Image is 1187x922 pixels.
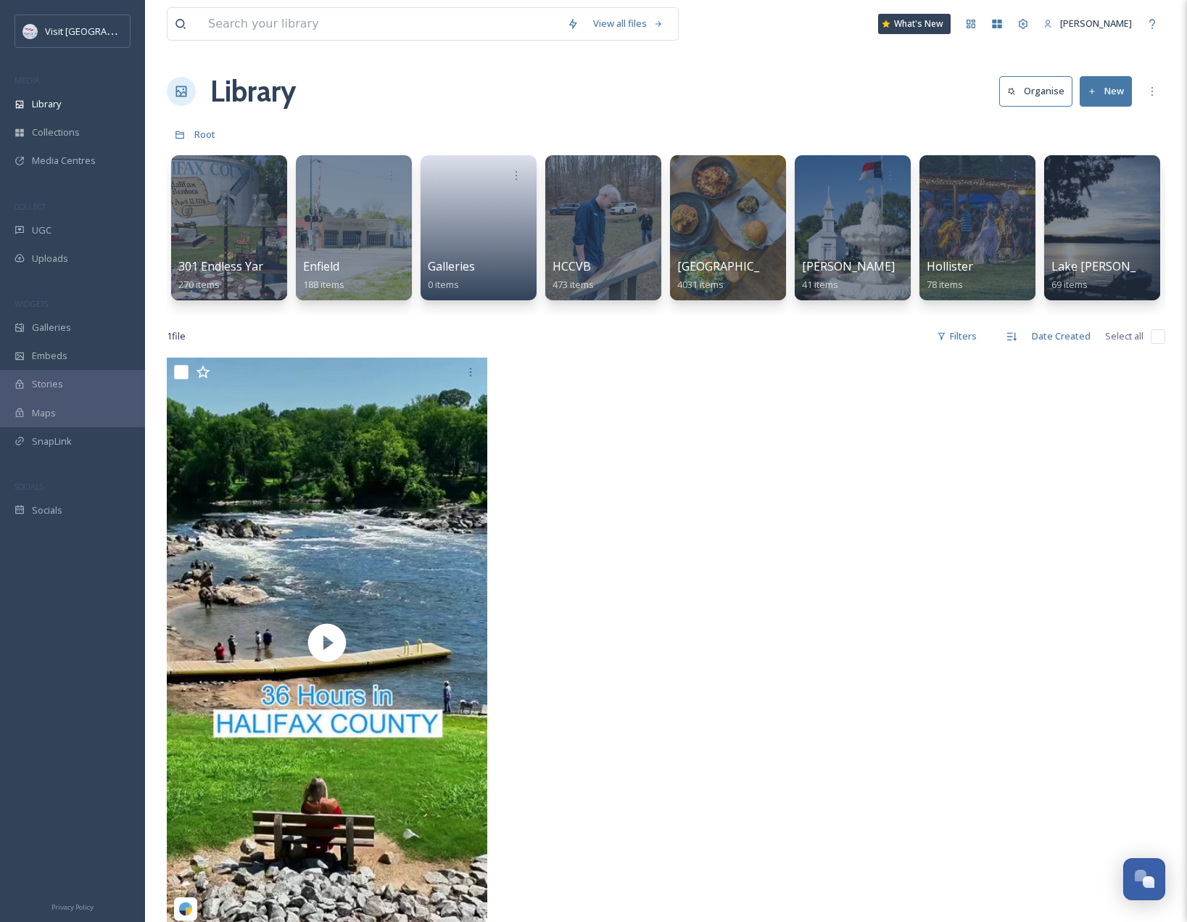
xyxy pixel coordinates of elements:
a: Root [194,125,215,143]
span: Collections [32,125,80,139]
span: Media Centres [32,154,96,168]
span: 69 items [1051,278,1088,291]
span: SnapLink [32,435,72,448]
span: Embeds [32,349,67,363]
span: Select all [1105,329,1143,343]
a: Enfield188 items [303,260,344,291]
span: 4031 items [677,278,724,291]
span: 270 items [178,278,220,291]
a: Lake [PERSON_NAME]69 items [1051,260,1173,291]
a: Organise [999,76,1080,106]
span: SOCIALS [15,481,44,492]
span: HCCVB [553,258,591,274]
span: Privacy Policy [51,902,94,912]
span: Hollister [927,258,973,274]
a: HCCVB473 items [553,260,594,291]
span: COLLECT [15,201,46,212]
span: Maps [32,406,56,420]
div: Date Created [1025,322,1098,350]
span: 1 file [167,329,186,343]
span: 78 items [927,278,963,291]
img: logo.png [23,24,38,38]
a: Library [210,70,296,113]
span: MEDIA [15,75,40,86]
a: What's New [878,14,951,34]
a: [PERSON_NAME] [1036,9,1139,38]
span: 473 items [553,278,594,291]
div: Filters [930,322,984,350]
span: [PERSON_NAME] [802,258,895,274]
span: Root [194,128,215,141]
button: New [1080,76,1132,106]
a: [GEOGRAPHIC_DATA]4031 items [677,260,794,291]
input: Search your library [201,8,560,40]
span: Galleries [428,258,475,274]
span: [GEOGRAPHIC_DATA] [677,258,794,274]
span: 0 items [428,278,459,291]
a: Privacy Policy [51,897,94,915]
a: View all files [586,9,671,38]
button: Organise [999,76,1072,106]
img: snapsea-logo.png [178,902,193,916]
a: Galleries0 items [428,260,475,291]
span: Lake [PERSON_NAME] [1051,258,1173,274]
span: 188 items [303,278,344,291]
span: Galleries [32,321,71,334]
span: UGC [32,223,51,237]
span: Library [32,97,61,111]
span: WIDGETS [15,298,48,309]
span: Socials [32,503,62,517]
span: Stories [32,377,63,391]
span: Enfield [303,258,339,274]
span: 41 items [802,278,838,291]
span: [PERSON_NAME] [1060,17,1132,30]
button: Open Chat [1123,858,1165,900]
span: Uploads [32,252,68,266]
a: [PERSON_NAME]41 items [802,260,895,291]
a: Hollister78 items [927,260,973,291]
span: 301 Endless Yard Sale [178,258,295,274]
a: 301 Endless Yard Sale270 items [178,260,295,291]
span: Visit [GEOGRAPHIC_DATA] [45,24,157,38]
